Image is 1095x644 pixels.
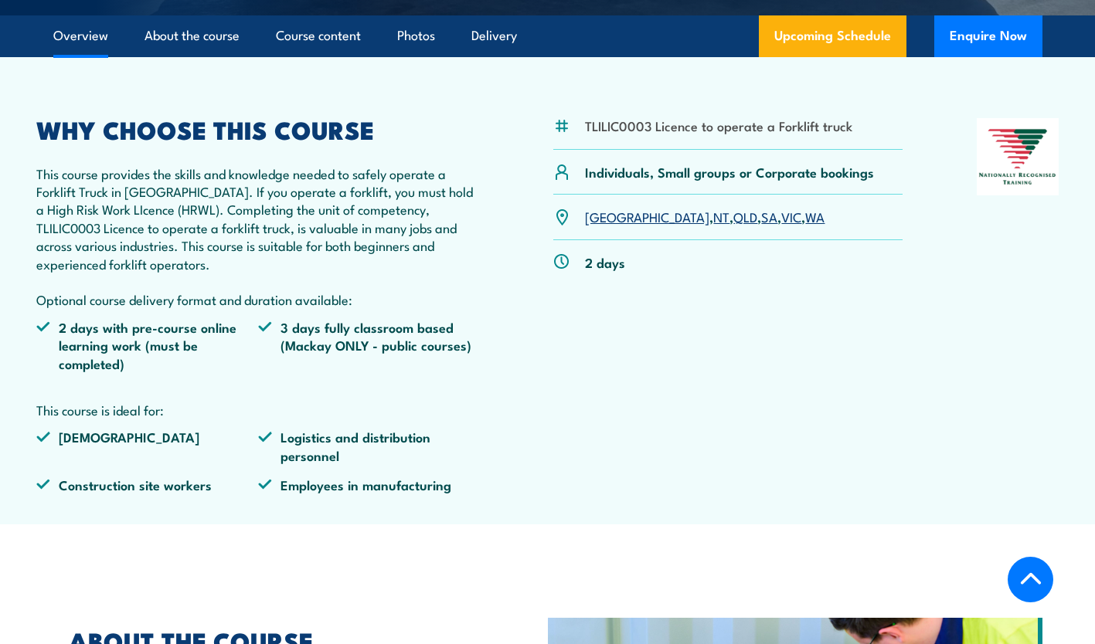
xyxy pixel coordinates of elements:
[805,207,825,225] a: WA
[36,318,258,372] li: 2 days with pre-course online learning work (must be completed)
[733,207,757,225] a: QLD
[585,253,625,271] p: 2 days
[53,15,108,56] a: Overview
[761,207,777,225] a: SA
[36,118,480,140] h2: WHY CHOOSE THIS COURSE
[585,208,825,225] p: , , , , ,
[36,164,480,309] p: This course provides the skills and knowledge needed to safely operate a Forklift Truck in [GEOGR...
[36,401,480,419] p: This course is ideal for:
[977,118,1059,195] img: Nationally Recognised Training logo.
[759,15,906,57] a: Upcoming Schedule
[585,207,709,225] a: [GEOGRAPHIC_DATA]
[36,476,258,493] li: Construction site workers
[713,207,729,225] a: NT
[781,207,801,225] a: VIC
[585,163,874,181] p: Individuals, Small groups or Corporate bookings
[36,428,258,464] li: [DEMOGRAPHIC_DATA]
[397,15,435,56] a: Photos
[585,117,852,134] li: TLILIC0003 Licence to operate a Forklift truck
[471,15,517,56] a: Delivery
[934,15,1042,57] button: Enquire Now
[276,15,361,56] a: Course content
[258,318,480,372] li: 3 days fully classroom based (Mackay ONLY - public courses)
[145,15,240,56] a: About the course
[258,428,480,464] li: Logistics and distribution personnel
[258,476,480,493] li: Employees in manufacturing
